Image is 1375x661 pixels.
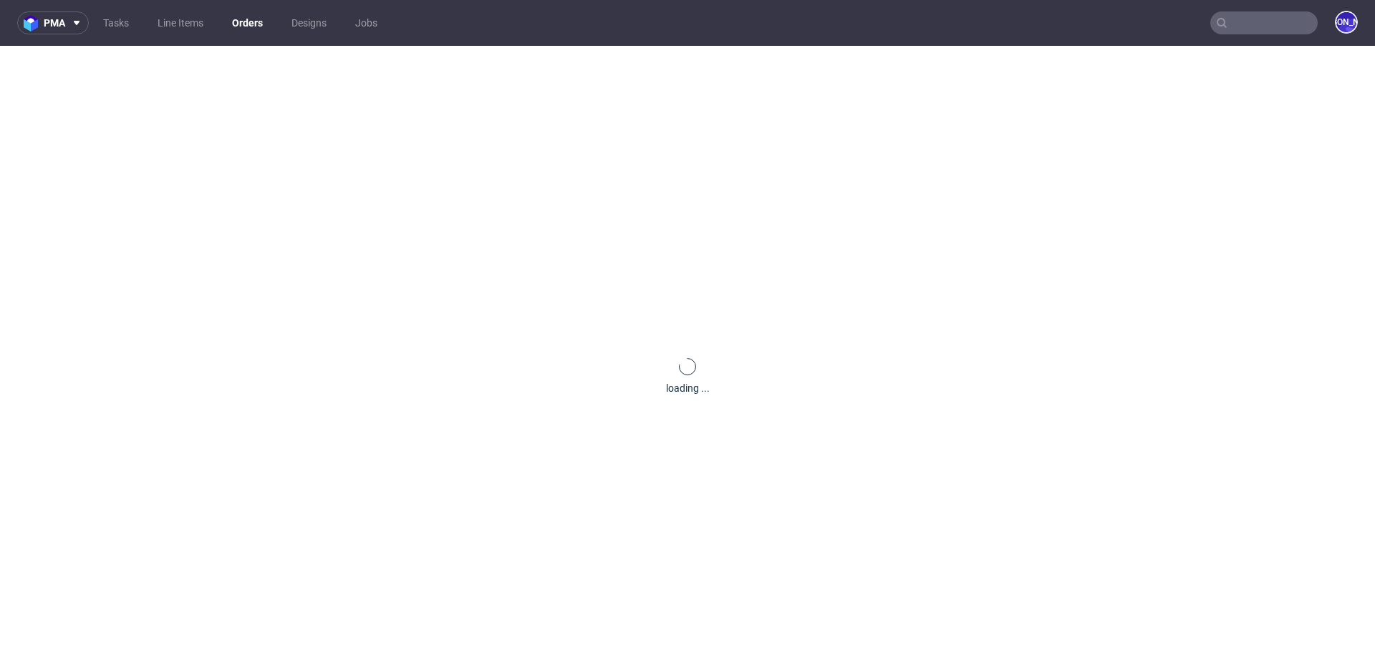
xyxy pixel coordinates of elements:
a: Jobs [347,11,386,34]
a: Tasks [95,11,137,34]
button: pma [17,11,89,34]
figcaption: [PERSON_NAME] [1336,12,1356,32]
a: Line Items [149,11,212,34]
a: Designs [283,11,335,34]
a: Orders [223,11,271,34]
span: pma [44,18,65,28]
div: loading ... [666,381,710,395]
img: logo [24,15,44,32]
